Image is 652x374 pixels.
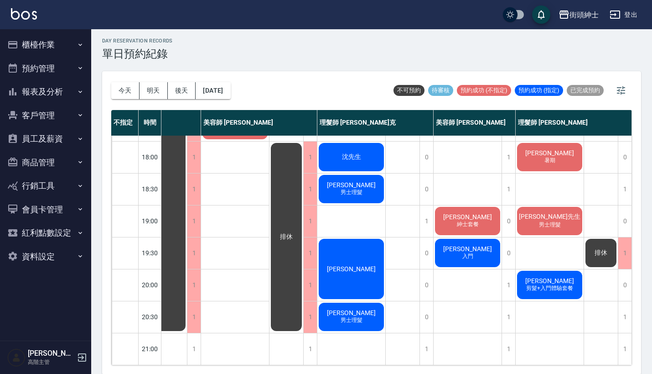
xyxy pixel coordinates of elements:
[457,86,511,95] span: 預約成功 (不指定)
[537,221,563,229] span: 男士理髮
[441,213,494,221] span: [PERSON_NAME]
[502,174,515,205] div: 1
[187,237,201,269] div: 1
[502,205,515,237] div: 0
[339,316,364,324] span: 男士理髮
[303,237,317,269] div: 1
[434,110,516,136] div: 美容師 [PERSON_NAME]
[303,205,317,237] div: 1
[419,301,433,333] div: 0
[618,174,631,205] div: 1
[139,237,161,269] div: 19:30
[516,110,632,136] div: 理髮師 [PERSON_NAME]
[419,237,433,269] div: 0
[187,333,201,365] div: 1
[303,333,317,365] div: 1
[187,174,201,205] div: 1
[111,82,140,99] button: 今天
[4,80,88,104] button: 報表及分析
[4,57,88,80] button: 預約管理
[419,205,433,237] div: 1
[317,110,434,136] div: 理髮師 [PERSON_NAME]克
[502,301,515,333] div: 1
[393,86,424,95] span: 不可預約
[139,173,161,205] div: 18:30
[325,309,378,316] span: [PERSON_NAME]
[428,86,453,95] span: 待審核
[618,301,631,333] div: 1
[139,141,161,173] div: 18:00
[4,33,88,57] button: 櫃檯作業
[325,181,378,189] span: [PERSON_NAME]
[593,249,609,257] span: 排休
[303,174,317,205] div: 1
[201,110,317,136] div: 美容師 [PERSON_NAME]
[325,265,378,273] span: [PERSON_NAME]
[4,104,88,127] button: 客戶管理
[4,245,88,269] button: 資料設定
[419,174,433,205] div: 0
[502,269,515,301] div: 1
[139,205,161,237] div: 19:00
[419,269,433,301] div: 0
[517,213,582,221] span: [PERSON_NAME]先生
[618,142,631,173] div: 0
[139,333,161,365] div: 21:00
[618,333,631,365] div: 1
[569,9,599,21] div: 街頭紳士
[502,333,515,365] div: 1
[618,237,631,269] div: 1
[187,301,201,333] div: 1
[4,174,88,198] button: 行銷工具
[187,205,201,237] div: 1
[4,127,88,151] button: 員工及薪資
[523,277,576,284] span: [PERSON_NAME]
[140,82,168,99] button: 明天
[4,198,88,221] button: 會員卡管理
[339,189,364,196] span: 男士理髮
[196,82,230,99] button: [DATE]
[111,110,139,136] div: 不指定
[419,142,433,173] div: 0
[523,149,576,157] span: [PERSON_NAME]
[28,349,74,358] h5: [PERSON_NAME]
[11,8,37,20] img: Logo
[524,284,575,292] span: 剪髮+入門體驗套餐
[139,110,161,136] div: 時間
[419,333,433,365] div: 1
[606,6,641,23] button: 登出
[502,142,515,173] div: 1
[461,253,475,260] span: 入門
[543,157,557,164] span: 暑期
[28,358,74,366] p: 高階主管
[567,86,604,95] span: 已完成預約
[455,221,481,228] span: 紳士套餐
[441,245,494,253] span: [PERSON_NAME]
[187,269,201,301] div: 1
[168,82,196,99] button: 後天
[102,38,173,44] h2: day Reservation records
[515,86,563,95] span: 預約成功 (指定)
[303,301,317,333] div: 1
[303,269,317,301] div: 1
[4,221,88,245] button: 紅利點數設定
[102,47,173,60] h3: 單日預約紀錄
[502,237,515,269] div: 0
[4,151,88,174] button: 商品管理
[555,5,602,24] button: 街頭紳士
[618,269,631,301] div: 0
[618,205,631,237] div: 0
[139,301,161,333] div: 20:30
[7,348,26,367] img: Person
[278,233,295,241] span: 排休
[340,153,363,161] span: 沈先生
[187,142,201,173] div: 1
[139,269,161,301] div: 20:00
[532,5,550,24] button: save
[303,142,317,173] div: 1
